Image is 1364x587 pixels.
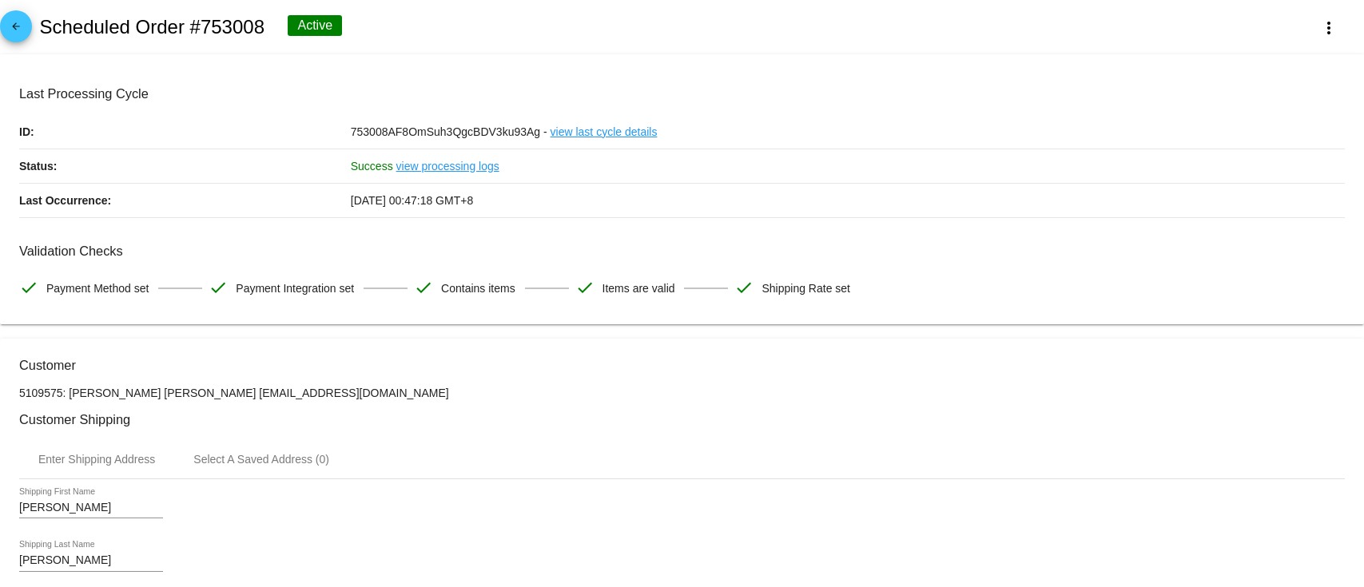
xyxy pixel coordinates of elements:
a: view processing logs [396,149,499,183]
mat-icon: more_vert [1319,18,1338,38]
div: Enter Shipping Address [38,453,155,466]
mat-icon: check [19,278,38,297]
h3: Validation Checks [19,244,1345,259]
span: 753008AF8OmSuh3QgcBDV3ku93Ag - [351,125,547,138]
div: Active [288,15,342,36]
mat-icon: check [575,278,595,297]
input: Shipping First Name [19,502,163,514]
mat-icon: arrow_back [6,21,26,40]
mat-icon: check [414,278,433,297]
p: Last Occurrence: [19,184,351,217]
span: [DATE] 00:47:18 GMT+8 [351,194,473,207]
h3: Customer [19,358,1345,373]
mat-icon: check [209,278,228,297]
h3: Customer Shipping [19,412,1345,427]
a: view last cycle details [551,115,658,149]
span: Payment Method set [46,272,149,305]
span: Payment Integration set [236,272,354,305]
h2: Scheduled Order #753008 [39,16,264,38]
mat-icon: check [734,278,754,297]
p: Status: [19,149,351,183]
p: ID: [19,115,351,149]
h3: Last Processing Cycle [19,86,1345,101]
div: Select A Saved Address (0) [193,453,329,466]
span: Shipping Rate set [762,272,850,305]
span: Items are valid [602,272,675,305]
p: 5109575: [PERSON_NAME] [PERSON_NAME] [EMAIL_ADDRESS][DOMAIN_NAME] [19,387,1345,399]
span: Contains items [441,272,515,305]
span: Success [351,160,393,173]
input: Shipping Last Name [19,554,163,567]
